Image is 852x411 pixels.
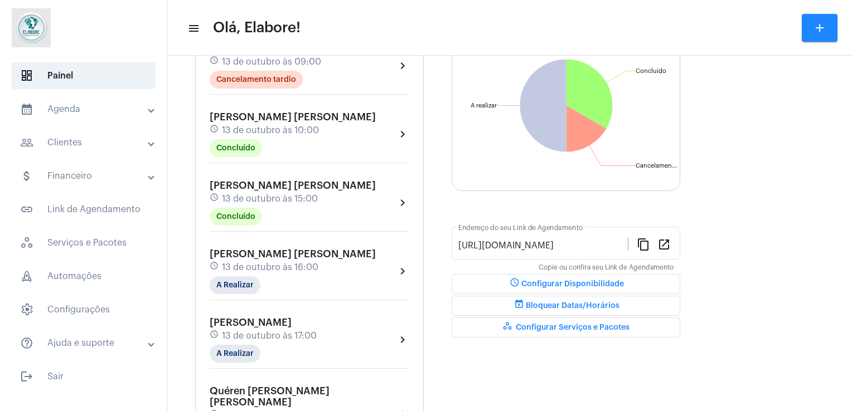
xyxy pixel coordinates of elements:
[210,249,376,259] span: [PERSON_NAME] [PERSON_NAME]
[20,236,33,249] span: sidenav icon
[508,280,624,288] span: Configurar Disponibilidade
[7,330,167,356] mat-expansion-panel-header: sidenav iconAjuda e suporte
[813,21,826,35] mat-icon: add
[508,277,521,291] mat-icon: schedule
[222,125,319,135] span: 13 de outubro às 10:00
[210,71,303,89] mat-chip: Cancelamento tardio
[210,139,262,157] mat-chip: Concluído
[210,112,376,122] span: [PERSON_NAME] [PERSON_NAME]
[396,265,409,278] mat-icon: chevron_right
[7,163,167,189] mat-expansion-panel-header: sidenav iconFinanceiro
[9,6,54,50] img: 4c6856f8-84c7-1050-da6c-cc5081a5dbaf.jpg
[20,69,33,82] span: sidenav icon
[20,136,149,149] mat-panel-title: Clientes
[512,302,619,310] span: Bloquear Datas/Horários
[452,274,680,294] button: Configurar Disponibilidade
[20,370,33,383] mat-icon: sidenav icon
[20,136,33,149] mat-icon: sidenav icon
[20,270,33,283] span: sidenav icon
[7,129,167,156] mat-expansion-panel-header: sidenav iconClientes
[222,194,318,204] span: 13 de outubro às 15:00
[512,299,526,312] mat-icon: event_busy
[11,196,156,223] span: Link de Agendamento
[210,330,220,342] mat-icon: schedule
[20,203,33,216] mat-icon: sidenav icon
[11,296,156,323] span: Configurações
[471,102,497,109] text: A realizar
[210,180,376,190] span: [PERSON_NAME] [PERSON_NAME]
[539,264,674,272] mat-hint: Copie ou confira seu Link de Agendamento
[210,317,292,327] span: [PERSON_NAME]
[396,333,409,346] mat-icon: chevron_right
[637,237,650,251] mat-icon: content_copy
[210,345,260,363] mat-chip: A Realizar
[20,303,33,316] span: sidenav icon
[11,263,156,290] span: Automações
[7,96,167,123] mat-expansion-panel-header: sidenav iconAgenda
[502,321,516,334] mat-icon: workspaces_outlined
[11,229,156,256] span: Serviços e Pacotes
[222,262,318,272] span: 13 de outubro às 16:00
[210,276,260,294] mat-chip: A Realizar
[11,363,156,390] span: Sair
[396,59,409,72] mat-icon: chevron_right
[396,196,409,209] mat-icon: chevron_right
[657,237,671,251] mat-icon: open_in_new
[210,193,220,205] mat-icon: schedule
[396,128,409,141] mat-icon: chevron_right
[458,241,628,251] input: Link
[210,386,330,407] span: Quéren [PERSON_NAME] [PERSON_NAME]
[452,296,680,316] button: Bloquear Datas/Horários
[210,124,220,136] mat-icon: schedule
[452,317,680,337] button: Configurar Serviços e Pacotes
[20,169,33,183] mat-icon: sidenav icon
[222,57,321,67] span: 13 de outubro às 09:00
[213,19,301,37] span: Olá, Elabore!
[210,56,220,68] mat-icon: schedule
[187,22,199,35] mat-icon: sidenav icon
[20,169,149,183] mat-panel-title: Financeiro
[11,62,156,89] span: Painel
[20,336,149,350] mat-panel-title: Ajuda e suporte
[636,163,677,169] text: Cancelamen...
[20,102,33,116] mat-icon: sidenav icon
[210,261,220,273] mat-icon: schedule
[222,331,317,341] span: 13 de outubro às 17:00
[636,68,666,74] text: Concluído
[210,208,262,226] mat-chip: Concluído
[20,336,33,350] mat-icon: sidenav icon
[20,102,149,116] mat-panel-title: Agenda
[502,324,630,331] span: Configurar Serviços e Pacotes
